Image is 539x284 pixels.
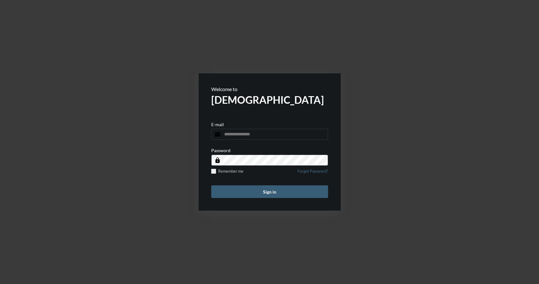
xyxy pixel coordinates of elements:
[211,94,328,106] h2: [DEMOGRAPHIC_DATA]
[211,185,328,198] button: Sign in
[211,169,243,174] label: Remember me
[297,169,328,177] a: Forgot Password?
[211,122,224,127] p: E-mail
[211,148,231,153] p: Password
[211,86,328,92] p: Welcome to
